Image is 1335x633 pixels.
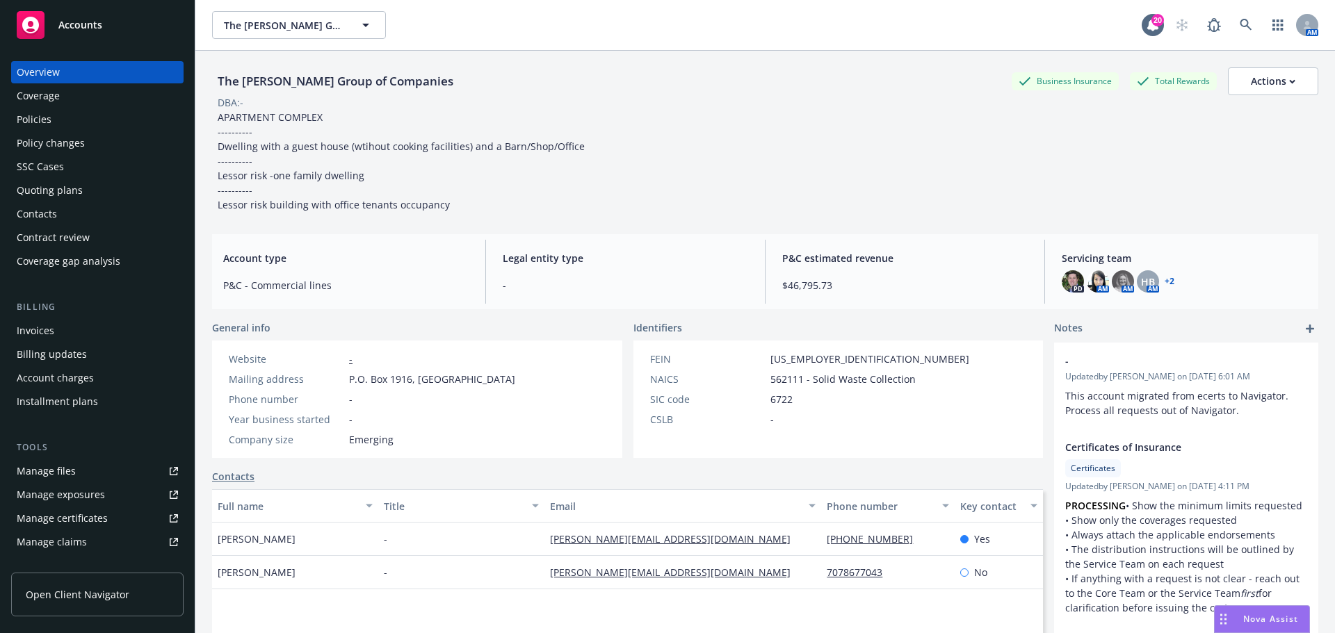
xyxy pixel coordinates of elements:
[1168,11,1196,39] a: Start snowing
[1054,343,1318,429] div: -Updatedby [PERSON_NAME] on [DATE] 6:01 AMThis account migrated from ecerts to Navigator. Process...
[17,227,90,249] div: Contract review
[17,391,98,413] div: Installment plans
[1062,270,1084,293] img: photo
[827,499,933,513] div: Phone number
[218,110,585,211] span: APARTMENT COMPLEX ---------- Dwelling with a guest house (wtihout cooking facilities) and a Barn/...
[1065,389,1291,417] span: This account migrated from ecerts to Navigator. Process all requests out of Navigator.
[212,72,459,90] div: The [PERSON_NAME] Group of Companies
[218,95,243,110] div: DBA: -
[11,179,184,202] a: Quoting plans
[960,499,1022,513] div: Key contact
[11,61,184,83] a: Overview
[11,156,184,178] a: SSC Cases
[384,499,524,513] div: Title
[1264,11,1292,39] a: Switch app
[1065,354,1271,368] span: -
[349,352,353,365] a: -
[550,499,800,513] div: Email
[11,85,184,107] a: Coverage
[11,531,184,553] a: Manage claims
[1071,462,1115,475] span: Certificates
[1214,605,1310,633] button: Nova Assist
[503,278,748,293] span: -
[11,391,184,413] a: Installment plans
[223,278,469,293] span: P&C - Commercial lines
[11,203,184,225] a: Contacts
[229,432,343,447] div: Company size
[349,372,515,386] span: P.O. Box 1916, [GEOGRAPHIC_DATA]
[1012,72,1119,90] div: Business Insurance
[384,532,387,546] span: -
[349,412,353,427] span: -
[229,412,343,427] div: Year business started
[212,11,386,39] button: The [PERSON_NAME] Group of Companies
[17,61,60,83] div: Overview
[1165,277,1174,286] a: +2
[11,484,184,506] a: Manage exposures
[11,250,184,272] a: Coverage gap analysis
[17,179,83,202] div: Quoting plans
[1062,251,1307,265] span: Servicing team
[212,469,254,484] a: Contacts
[550,566,802,579] a: [PERSON_NAME][EMAIL_ADDRESS][DOMAIN_NAME]
[17,132,85,154] div: Policy changes
[782,278,1028,293] span: $46,795.73
[974,532,990,546] span: Yes
[974,565,987,579] span: No
[223,251,469,265] span: Account type
[782,251,1028,265] span: P&C estimated revenue
[212,320,270,335] span: General info
[770,352,969,366] span: [US_EMPLOYER_IDENTIFICATION_NUMBER]
[224,18,344,33] span: The [PERSON_NAME] Group of Companies
[212,489,378,523] button: Full name
[11,460,184,482] a: Manage files
[1065,498,1307,615] p: • Show the minimum limits requested • Show only the coverages requested • Always attach the appli...
[1130,72,1217,90] div: Total Rewards
[650,352,765,366] div: FEIN
[218,499,357,513] div: Full name
[827,532,924,545] a: [PHONE_NUMBER]
[378,489,544,523] button: Title
[955,489,1043,523] button: Key contact
[1228,67,1318,95] button: Actions
[770,372,916,386] span: 562111 - Solid Waste Collection
[11,320,184,342] a: Invoices
[1141,274,1155,289] span: HB
[1087,270,1109,293] img: photo
[11,554,184,577] a: Manage BORs
[1200,11,1228,39] a: Report a Bug
[650,412,765,427] div: CSLB
[17,460,76,482] div: Manage files
[11,300,184,314] div: Billing
[1054,320,1083,337] span: Notes
[218,565,296,579] span: [PERSON_NAME]
[17,203,57,225] div: Contacts
[1065,440,1271,454] span: Certificates of Insurance
[26,587,129,602] span: Open Client Navigator
[11,441,184,454] div: Tools
[218,532,296,546] span: [PERSON_NAME]
[650,392,765,406] div: SIC code
[11,343,184,365] a: Billing updates
[17,250,120,272] div: Coverage gap analysis
[1243,613,1298,625] span: Nova Assist
[11,367,184,389] a: Account charges
[1112,270,1134,293] img: photo
[770,392,793,406] span: 6722
[17,85,60,107] div: Coverage
[58,19,102,31] span: Accounts
[17,554,82,577] div: Manage BORs
[229,372,343,386] div: Mailing address
[1054,429,1318,626] div: Certificates of InsuranceCertificatesUpdatedby [PERSON_NAME] on [DATE] 4:11 PMPROCESSING• Show th...
[229,392,343,406] div: Phone number
[17,108,51,131] div: Policies
[11,108,184,131] a: Policies
[633,320,682,335] span: Identifiers
[17,531,87,553] div: Manage claims
[1065,480,1307,493] span: Updated by [PERSON_NAME] on [DATE] 4:11 PM
[229,352,343,366] div: Website
[1232,11,1260,39] a: Search
[550,532,802,545] a: [PERSON_NAME][EMAIL_ADDRESS][DOMAIN_NAME]
[17,367,94,389] div: Account charges
[821,489,954,523] button: Phone number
